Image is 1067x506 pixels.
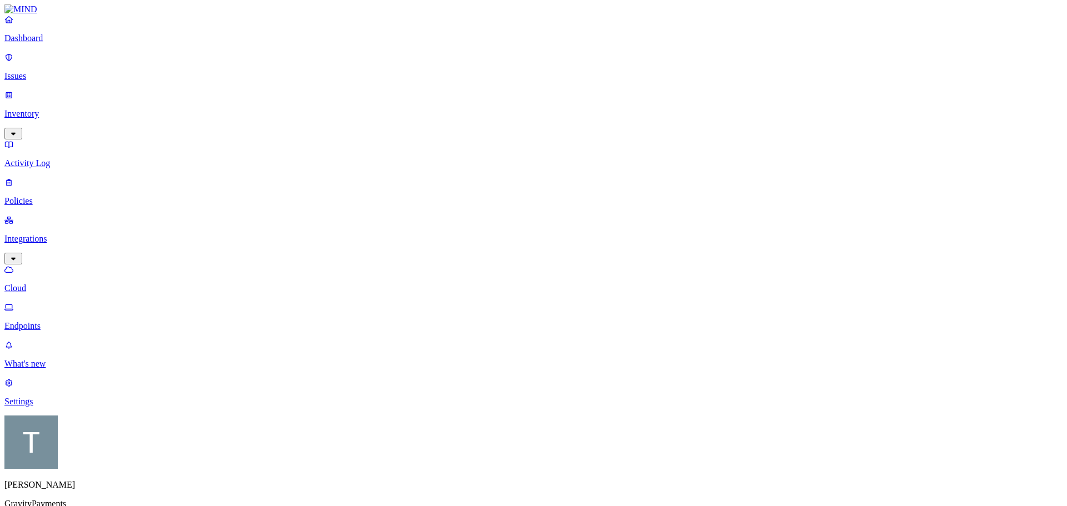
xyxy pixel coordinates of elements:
p: Activity Log [4,158,1063,168]
p: Issues [4,71,1063,81]
a: Cloud [4,264,1063,293]
a: Activity Log [4,139,1063,168]
img: Tim Rasmussen [4,415,58,469]
a: Issues [4,52,1063,81]
a: Dashboard [4,14,1063,43]
a: What's new [4,340,1063,369]
p: Endpoints [4,321,1063,331]
p: [PERSON_NAME] [4,480,1063,490]
img: MIND [4,4,37,14]
p: Dashboard [4,33,1063,43]
p: Cloud [4,283,1063,293]
p: Settings [4,397,1063,407]
a: Settings [4,378,1063,407]
p: What's new [4,359,1063,369]
p: Inventory [4,109,1063,119]
p: Integrations [4,234,1063,244]
a: Policies [4,177,1063,206]
a: Integrations [4,215,1063,263]
p: Policies [4,196,1063,206]
a: MIND [4,4,1063,14]
a: Endpoints [4,302,1063,331]
a: Inventory [4,90,1063,138]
